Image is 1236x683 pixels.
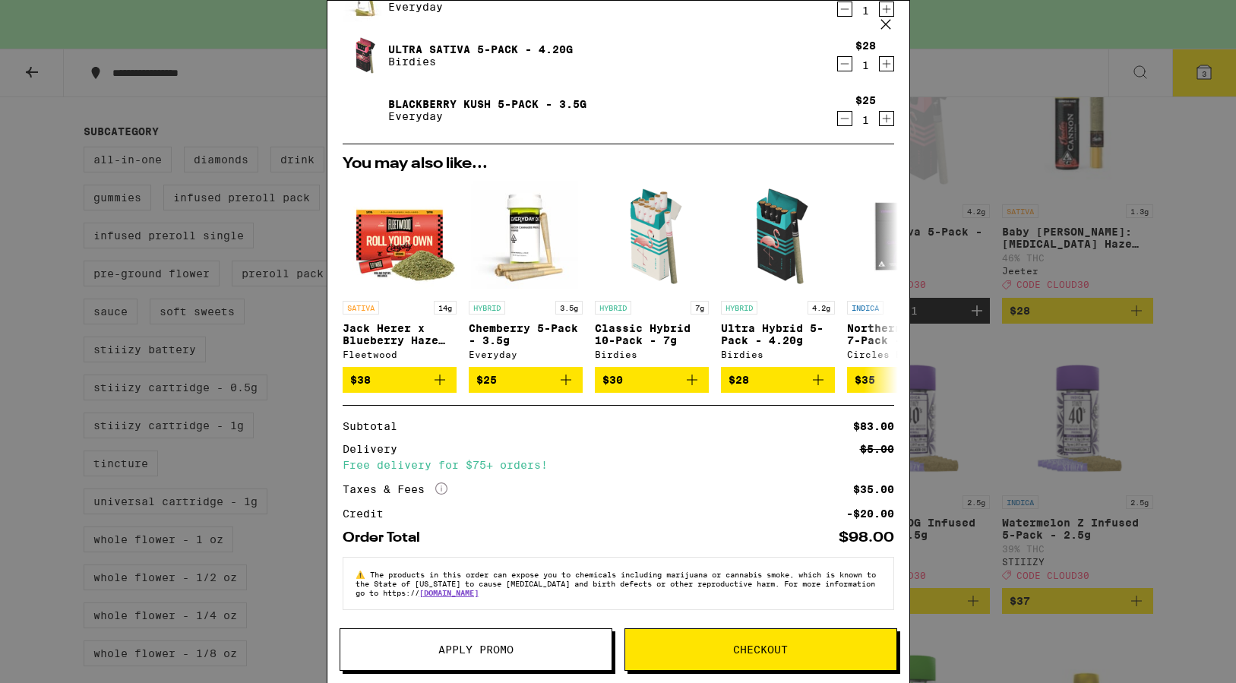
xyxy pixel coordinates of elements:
span: Hi. Need any help? [9,11,109,23]
span: $38 [350,374,371,386]
div: Everyday [469,349,583,359]
button: Checkout [624,628,897,671]
div: 1 [855,114,876,126]
div: Birdies [721,349,835,359]
p: 14g [434,301,457,315]
p: Ultra Hybrid 5-Pack - 4.20g [721,322,835,346]
span: $35 [855,374,875,386]
p: Chemberry 5-Pack - 3.5g [469,322,583,346]
p: HYBRID [469,301,505,315]
div: $5.00 [860,444,894,454]
div: $98.00 [839,531,894,545]
div: $83.00 [853,421,894,432]
a: Open page for Jack Herer x Blueberry Haze Pre-Ground - 14g from Fleetwood [343,179,457,367]
div: Birdies [595,349,709,359]
div: $35.00 [853,484,894,495]
p: 7g [691,301,709,315]
span: $28 [729,374,749,386]
button: Add to bag [469,367,583,393]
img: Fleetwood - Jack Herer x Blueberry Haze Pre-Ground - 14g [343,179,457,293]
a: Open page for Ultra Hybrid 5-Pack - 4.20g from Birdies [721,179,835,367]
div: 1 [855,59,876,71]
div: 1 [855,5,876,17]
button: Apply Promo [340,628,612,671]
div: $25 [855,94,876,106]
p: 3.5g [555,301,583,315]
p: Everyday [388,1,648,13]
div: Delivery [343,444,408,454]
button: Add to bag [343,367,457,393]
img: Everyday - Chemberry 5-Pack - 3.5g [469,179,583,293]
div: Fleetwood [343,349,457,359]
button: Decrement [837,111,852,126]
button: Decrement [837,2,852,17]
p: Classic Hybrid 10-Pack - 7g [595,322,709,346]
button: Increment [879,56,894,71]
div: Circles Base Camp [847,349,961,359]
img: Circles Base Camp - Northern Lights 7-Pack - 7g [847,179,961,293]
img: Birdies - Classic Hybrid 10-Pack - 7g [595,179,709,293]
span: ⚠️ [356,570,370,579]
a: Open page for Classic Hybrid 10-Pack - 7g from Birdies [595,179,709,367]
h2: You may also like... [343,157,894,172]
a: Ultra Sativa 5-Pack - 4.20g [388,43,573,55]
button: Add to bag [847,367,961,393]
div: Order Total [343,531,431,545]
img: Birdies - Ultra Hybrid 5-Pack - 4.20g [721,179,835,293]
span: The products in this order can expose you to chemicals including marijuana or cannabis smoke, whi... [356,570,876,597]
img: Ultra Sativa 5-Pack - 4.20g [343,34,385,77]
button: Add to bag [595,367,709,393]
span: $25 [476,374,497,386]
p: Everyday [388,110,586,122]
p: Jack Herer x Blueberry Haze Pre-Ground - 14g [343,322,457,346]
div: Subtotal [343,421,408,432]
p: 4.2g [808,301,835,315]
span: Checkout [733,644,788,655]
span: $30 [602,374,623,386]
div: Taxes & Fees [343,482,447,496]
p: SATIVA [343,301,379,315]
a: Open page for Northern Lights 7-Pack - 7g from Circles Base Camp [847,179,961,367]
span: Apply Promo [438,644,514,655]
a: Blackberry Kush 5-Pack - 3.5g [388,98,586,110]
p: HYBRID [721,301,757,315]
div: Free delivery for $75+ orders! [343,460,894,470]
div: Credit [343,508,394,519]
a: Open page for Chemberry 5-Pack - 3.5g from Everyday [469,179,583,367]
div: -$20.00 [846,508,894,519]
button: Increment [879,111,894,126]
img: Blackberry Kush 5-Pack - 3.5g [343,89,385,131]
div: $28 [855,40,876,52]
p: HYBRID [595,301,631,315]
p: Northern Lights 7-Pack - 7g [847,322,961,346]
button: Add to bag [721,367,835,393]
p: INDICA [847,301,884,315]
button: Decrement [837,56,852,71]
p: Birdies [388,55,573,68]
a: [DOMAIN_NAME] [419,588,479,597]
